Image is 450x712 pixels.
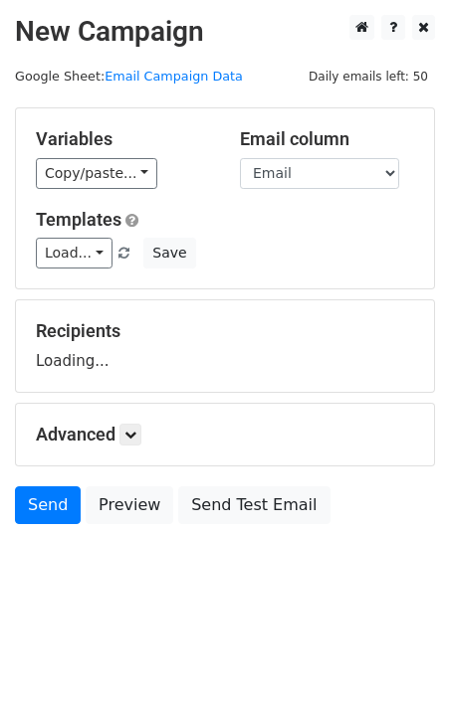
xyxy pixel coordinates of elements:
[36,238,112,268] a: Load...
[15,486,81,524] a: Send
[143,238,195,268] button: Save
[36,158,157,189] a: Copy/paste...
[15,15,435,49] h2: New Campaign
[178,486,330,524] a: Send Test Email
[15,69,243,84] small: Google Sheet:
[302,69,435,84] a: Daily emails left: 50
[302,66,435,88] span: Daily emails left: 50
[36,320,414,342] h5: Recipients
[86,486,173,524] a: Preview
[36,128,210,150] h5: Variables
[240,128,414,150] h5: Email column
[36,320,414,372] div: Loading...
[36,424,414,445] h5: Advanced
[105,69,243,84] a: Email Campaign Data
[36,209,121,230] a: Templates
